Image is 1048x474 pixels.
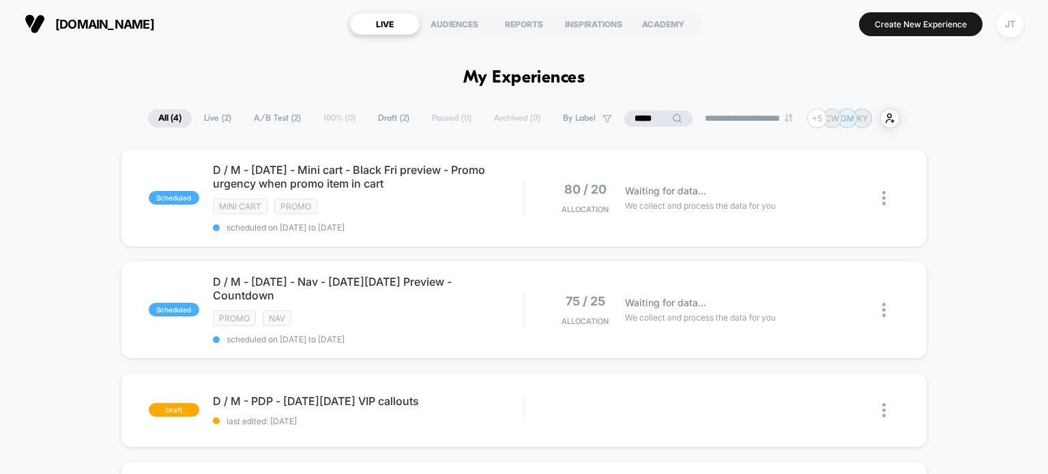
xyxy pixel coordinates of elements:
[562,205,609,214] span: Allocation
[149,303,199,316] span: scheduled
[463,68,585,88] h1: My Experiences
[566,294,605,308] span: 75 / 25
[825,113,839,123] p: CW
[149,191,199,205] span: scheduled
[25,14,45,34] img: Visually logo
[625,199,776,212] span: We collect and process the data for you
[263,310,291,326] span: Nav
[213,198,267,214] span: Mini Cart
[368,109,420,128] span: Draft ( 2 )
[807,108,827,128] div: + 5
[841,113,854,123] p: GM
[997,11,1023,38] div: JT
[489,13,559,35] div: REPORTS
[55,17,154,31] span: [DOMAIN_NAME]
[213,275,524,302] span: D / M - [DATE] - Nav - [DATE][DATE] Preview - Countdown
[628,13,698,35] div: ACADEMY
[562,316,609,326] span: Allocation
[563,113,596,123] span: By Label
[149,403,199,417] span: draft
[857,113,868,123] p: KY
[350,13,420,35] div: LIVE
[244,109,311,128] span: A/B Test ( 2 )
[859,12,982,36] button: Create New Experience
[213,222,524,233] span: scheduled on [DATE] to [DATE]
[785,114,793,122] img: end
[213,334,524,344] span: scheduled on [DATE] to [DATE]
[882,191,886,205] img: close
[625,295,706,310] span: Waiting for data...
[213,394,524,408] span: D / M - PDP - [DATE][DATE] VIP callouts
[213,310,256,326] span: Promo
[20,13,158,35] button: [DOMAIN_NAME]
[564,182,607,196] span: 80 / 20
[882,403,886,417] img: close
[148,109,192,128] span: All ( 4 )
[882,303,886,317] img: close
[213,416,524,426] span: last edited: [DATE]
[625,311,776,324] span: We collect and process the data for you
[420,13,489,35] div: AUDIENCES
[993,10,1028,38] button: JT
[274,198,317,214] span: Promo
[194,109,242,128] span: Live ( 2 )
[559,13,628,35] div: INSPIRATIONS
[625,183,706,198] span: Waiting for data...
[213,163,524,190] span: D / M - [DATE] - Mini cart - Black Fri preview - Promo urgency when promo item in cart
